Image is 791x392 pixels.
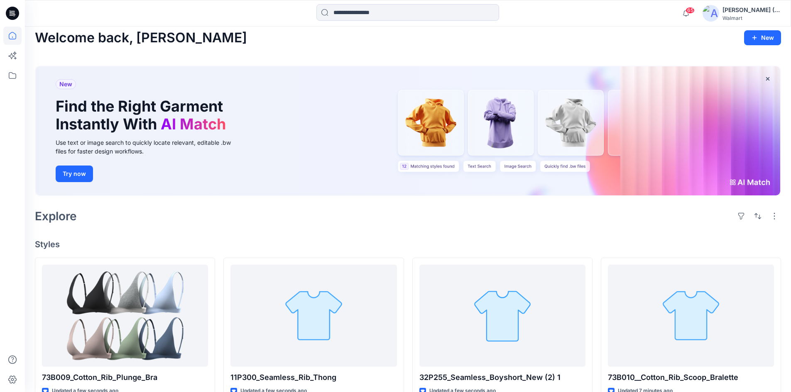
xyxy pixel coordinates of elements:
[56,97,230,133] h1: Find the Right Garment Instantly With
[35,239,781,249] h4: Styles
[722,5,781,15] div: [PERSON_NAME] (Delta Galil)
[608,372,774,383] p: 73B010__Cotton_Rib_Scoop_Bralette
[419,265,585,367] a: 32P255_Seamless_Boyshort_New (2) 1
[722,15,781,21] div: Walmart
[161,115,226,133] span: AI Match
[42,265,208,367] a: 73B009_Cotton_Rib_Plunge_Bra
[56,166,93,182] button: Try now
[42,372,208,383] p: 73B009_Cotton_Rib_Plunge_Bra
[35,30,247,46] h2: Welcome back, [PERSON_NAME]
[744,30,781,45] button: New
[35,209,77,223] h2: Explore
[230,372,397,383] p: 11P300_Seamless_Rib_Thong
[419,372,585,383] p: 32P255_Seamless_Boyshort_New (2) 1
[230,265,397,367] a: 11P300_Seamless_Rib_Thong
[59,79,72,89] span: New
[686,7,695,14] span: 65
[608,265,774,367] a: 73B010__Cotton_Rib_Scoop_Bralette
[703,5,719,22] img: avatar
[56,138,242,156] div: Use text or image search to quickly locate relevant, editable .bw files for faster design workflows.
